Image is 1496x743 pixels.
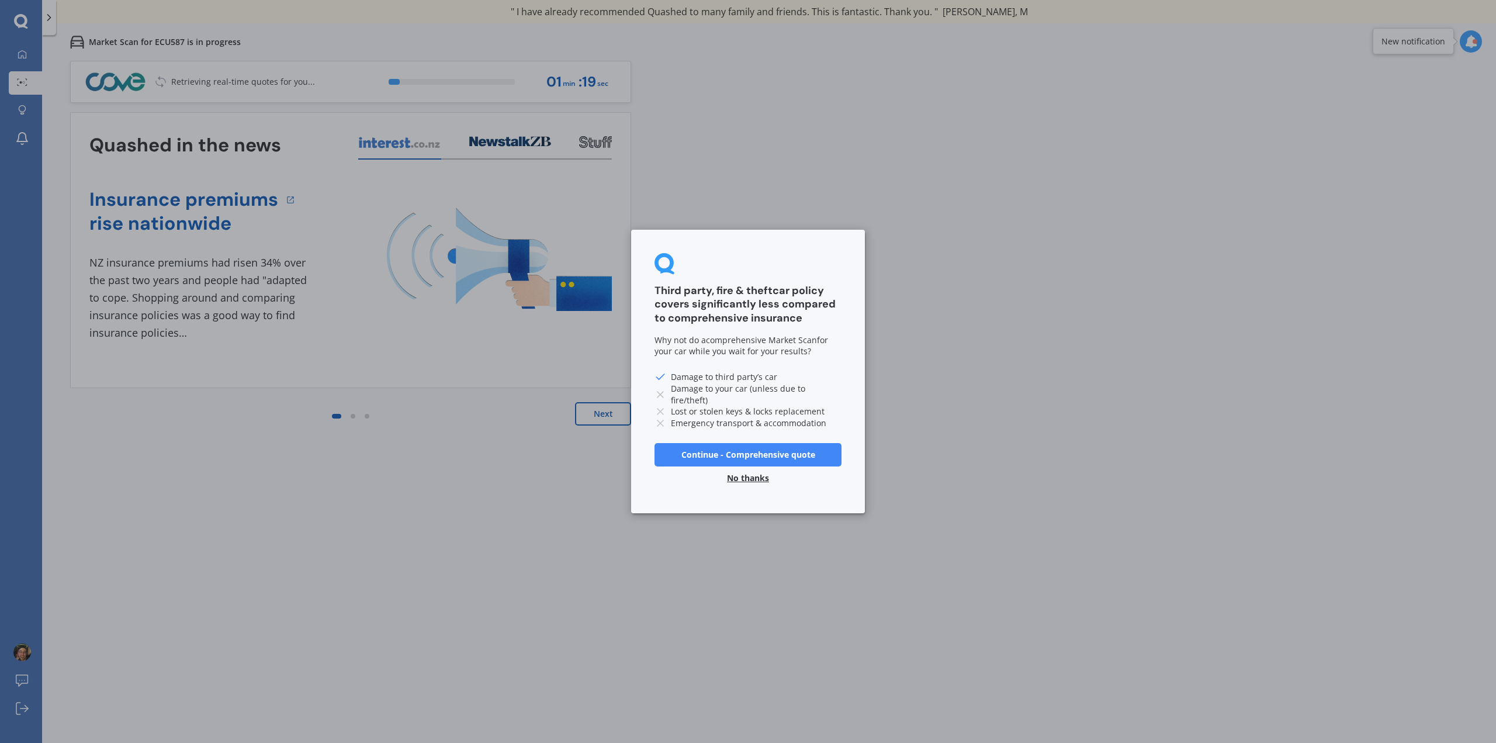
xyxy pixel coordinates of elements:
li: Lost or stolen keys & locks replacement [654,406,841,417]
div: Why not do a for your car while you wait for your results? [654,334,841,357]
button: No thanks [720,466,776,490]
h3: Third party, fire & theft car policy covers significantly less compared to comprehensive insurance [654,284,841,324]
span: comprehensive Market Scan [706,334,817,345]
li: Damage to your car (unless due to fire/theft) [654,383,841,406]
li: Emergency transport & accommodation [654,417,841,429]
li: Damage to third party’s car [654,371,841,383]
button: Continue - Comprehensive quote [654,443,841,466]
